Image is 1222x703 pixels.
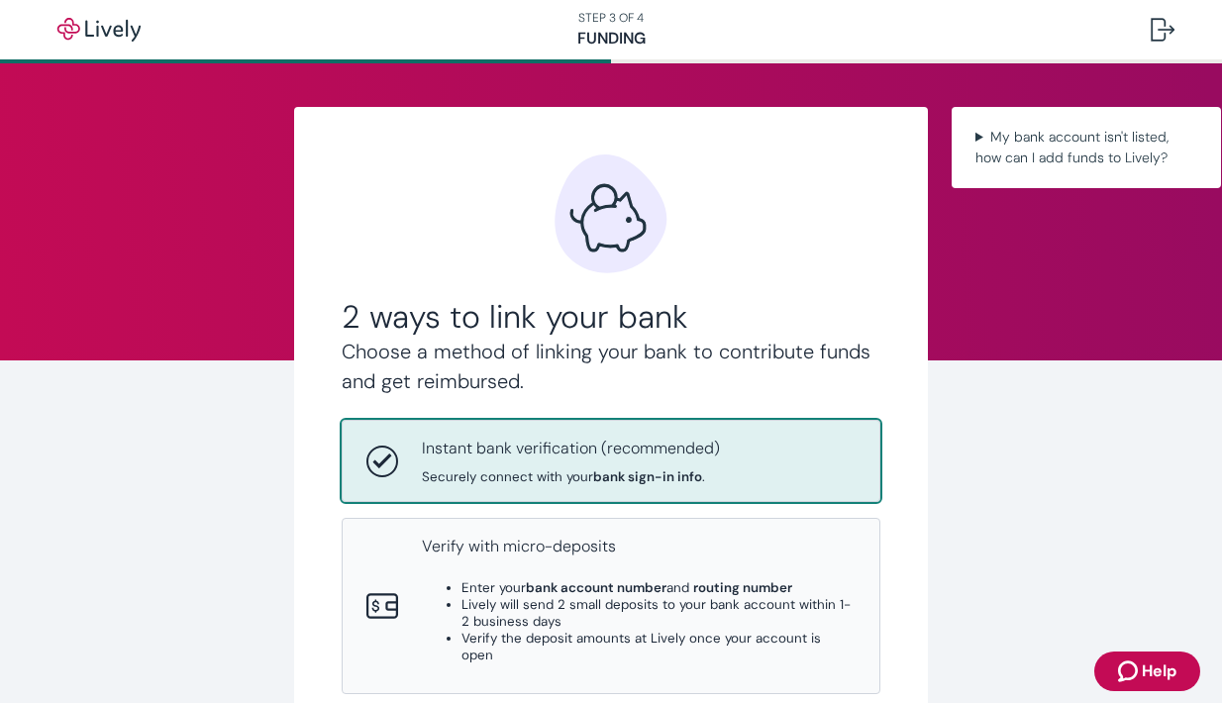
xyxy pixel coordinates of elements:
p: Instant bank verification (recommended) [422,437,720,460]
strong: bank sign-in info [593,468,702,485]
button: Instant bank verificationInstant bank verification (recommended)Securely connect with yourbank si... [343,421,879,501]
p: Verify with micro-deposits [422,535,856,558]
svg: Micro-deposits [366,590,398,622]
li: Verify the deposit amounts at Lively once your account is open [461,630,856,663]
strong: routing number [693,579,792,596]
summary: My bank account isn't listed, how can I add funds to Lively? [967,123,1205,172]
li: Enter your and [461,579,856,596]
strong: bank account number [526,579,666,596]
button: Zendesk support iconHelp [1094,652,1200,691]
img: Lively [44,18,154,42]
button: Log out [1135,6,1190,53]
span: Securely connect with your . [422,468,720,485]
span: Help [1142,659,1176,683]
h2: 2 ways to link your bank [342,297,880,337]
svg: Instant bank verification [366,446,398,477]
li: Lively will send 2 small deposits to your bank account within 1-2 business days [461,596,856,630]
svg: Zendesk support icon [1118,659,1142,683]
h4: Choose a method of linking your bank to contribute funds and get reimbursed. [342,337,880,396]
button: Micro-depositsVerify with micro-depositsEnter yourbank account numberand routing numberLively wil... [343,519,879,693]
